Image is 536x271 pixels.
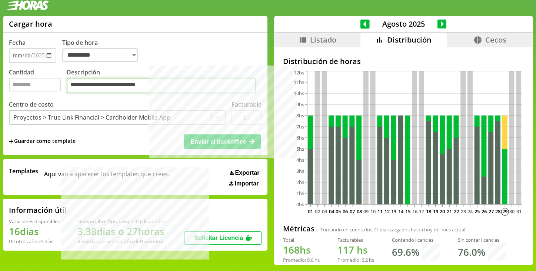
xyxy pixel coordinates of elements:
[447,208,452,215] text: 21
[363,208,369,215] text: 09
[391,208,396,215] text: 13
[461,208,466,215] text: 23
[9,78,61,91] input: Cantidad
[387,35,432,45] span: Distribución
[283,257,320,263] div: Promedio: hs
[458,245,485,259] h1: 76.0 %
[296,134,304,141] tspan: 6hs
[232,100,262,108] label: Facturable
[296,168,304,174] tspan: 3hs
[296,201,304,208] tspan: 0hs
[296,179,304,185] tspan: 2hs
[6,0,49,10] img: logotipo
[433,208,438,215] text: 19
[485,35,506,45] span: Cecos
[283,243,320,257] h1: hs
[67,78,256,93] textarea: Descripción
[495,208,500,215] text: 28
[370,208,376,215] text: 10
[234,180,259,187] span: Importar
[467,208,473,215] text: 24
[482,208,487,215] text: 26
[9,238,60,245] div: De otros años: 5 días
[194,235,243,241] span: Solicitar Licencia
[377,208,383,215] text: 11
[315,208,320,215] text: 02
[336,208,341,215] text: 05
[9,167,38,175] span: Templates
[9,205,67,215] h2: Información útil
[9,100,54,108] label: Centro de costo
[283,243,300,257] span: 168
[489,208,494,215] text: 27
[296,157,304,163] tspan: 4hs
[412,208,417,215] text: 16
[337,237,374,243] div: Facturables
[296,101,304,108] tspan: 9hs
[62,48,138,62] select: Tipo de hora
[294,90,304,97] tspan: 10hs
[9,137,13,145] span: +
[296,123,304,130] tspan: 7hs
[9,68,67,95] label: Cantidad
[426,208,431,215] text: 18
[310,35,336,45] span: Listado
[384,208,389,215] text: 12
[67,68,262,95] label: Descripción
[329,208,334,215] text: 04
[454,208,459,215] text: 22
[296,190,304,197] tspan: 1hs
[337,243,354,257] span: 117
[9,225,60,238] h1: 16 días
[440,208,445,215] text: 20
[283,237,320,243] div: Total
[9,218,60,225] div: Vacaciones disponibles
[337,257,374,263] div: Promedio: hs
[140,238,163,245] b: Diciembre
[9,19,52,29] h1: Cargar hora
[322,208,327,215] text: 03
[283,56,524,66] h2: Distribución de horas
[62,39,144,63] label: Tipo de hora
[362,257,368,263] span: 6.2
[235,170,260,176] span: Exportar
[308,208,313,215] text: 01
[77,218,165,225] div: Tiempo Libre Optativo (TiLO) disponible
[350,208,355,215] text: 07
[373,226,379,233] span: 21
[184,231,262,245] button: Solicitar Licencia
[77,225,165,238] h1: 3.38 días o 27 horas
[509,208,515,215] text: 30
[184,134,261,148] button: Enviar al backoffice
[307,257,313,263] span: 8.0
[294,69,304,76] tspan: 12hs
[227,169,262,177] button: Exportar
[296,112,304,119] tspan: 8hs
[337,243,374,257] h1: hs
[320,226,466,233] span: Tomando en cuenta los días cargados hasta hoy del mes actual.
[343,208,348,215] text: 06
[191,138,246,145] span: Enviar al backoffice
[13,113,170,121] div: Proyectos > True Link Financial > Cardholder Mobile App
[458,237,506,243] div: Sin contar licencias
[405,208,410,215] text: 15
[9,137,76,145] span: +Guardar como template
[516,208,522,215] text: 31
[370,19,437,29] span: Agosto 2025
[392,245,419,259] h1: 69.6 %
[283,224,314,234] h2: Métricas
[9,39,26,47] label: Fecha
[475,208,480,215] text: 25
[392,237,440,243] div: Contando licencias
[294,79,304,86] tspan: 11hs
[502,208,507,215] text: 29
[77,238,165,245] div: Recordá que vencen a fin de
[398,208,404,215] text: 14
[296,145,304,152] tspan: 5hs
[419,208,424,215] text: 17
[44,167,169,187] span: Aqui van a aparecer los templates que crees.
[357,208,362,215] text: 08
